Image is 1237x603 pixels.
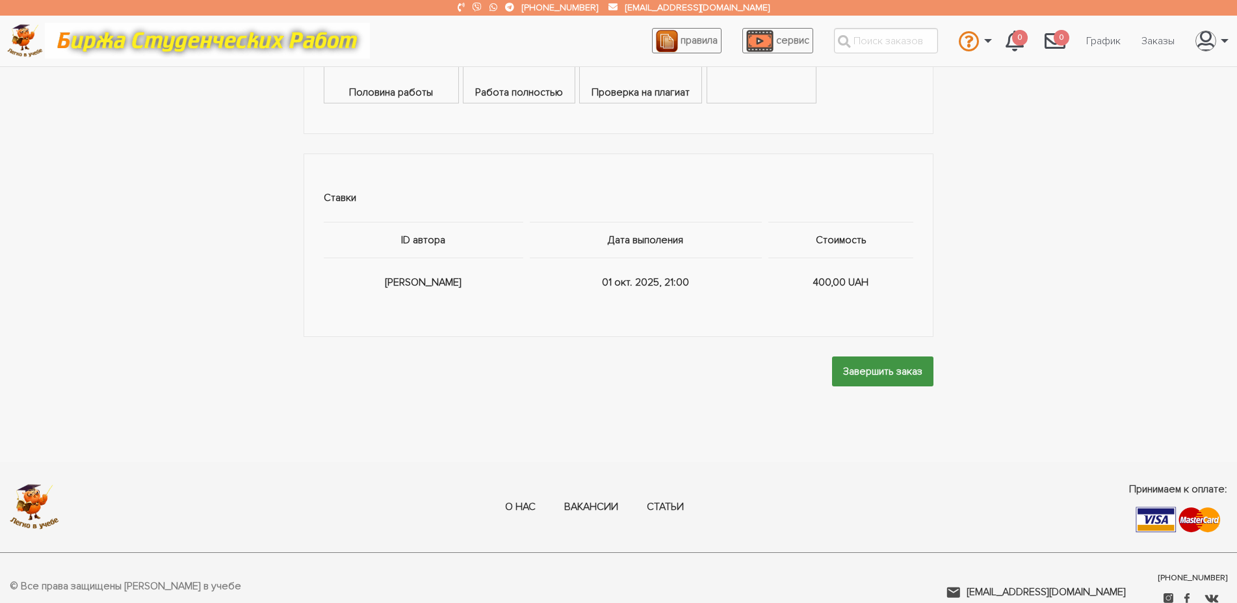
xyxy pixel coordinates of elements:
[742,28,813,53] a: сервис
[580,85,701,103] span: Проверка на плагиат
[10,484,59,529] img: logo-c4363faeb99b52c628a42810ed6dfb4293a56d4e4775eb116515dfe7f33672af.png
[1158,572,1227,584] a: [PHONE_NUMBER]
[1012,30,1028,46] span: 0
[832,356,933,386] input: Завершить заказ
[995,23,1034,59] a: 0
[324,174,914,222] td: Ставки
[656,30,678,52] img: agreement_icon-feca34a61ba7f3d1581b08bc946b2ec1ccb426f67415f344566775c155b7f62c.png
[324,258,527,307] td: [PERSON_NAME]
[1076,29,1131,53] a: График
[1054,30,1069,46] span: 0
[647,500,684,515] a: Статьи
[967,584,1126,600] span: [EMAIL_ADDRESS][DOMAIN_NAME]
[45,23,370,59] img: motto-12e01f5a76059d5f6a28199ef077b1f78e012cfde436ab5cf1d4517935686d32.gif
[1129,481,1227,497] span: Принимаем к оплате:
[946,584,1126,600] a: [EMAIL_ADDRESS][DOMAIN_NAME]
[505,500,536,515] a: О нас
[324,222,527,258] th: ID автора
[1136,507,1221,533] img: payment-9f1e57a40afa9551f317c30803f4599b5451cfe178a159d0fc6f00a10d51d3ba.png
[625,2,770,13] a: [EMAIL_ADDRESS][DOMAIN_NAME]
[564,500,618,515] a: Вакансии
[681,34,718,47] span: правила
[7,24,43,57] img: logo-c4363faeb99b52c628a42810ed6dfb4293a56d4e4775eb116515dfe7f33672af.png
[522,2,598,13] a: [PHONE_NUMBER]
[746,30,774,52] img: play_icon-49f7f135c9dc9a03216cfdbccbe1e3994649169d890fb554cedf0eac35a01ba8.png
[765,258,914,307] td: 400,00 UAH
[527,258,764,307] td: 01 окт. 2025, 21:00
[765,222,914,258] th: Стоимость
[10,578,241,595] p: © Все права защищены [PERSON_NAME] в учебе
[527,222,764,258] th: Дата выполения
[324,85,458,103] span: Половина работы
[463,85,574,103] span: Работа полностью
[1131,29,1185,53] a: Заказы
[834,28,938,53] input: Поиск заказов
[1034,23,1076,59] a: 0
[652,28,722,53] a: правила
[776,34,809,47] span: сервис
